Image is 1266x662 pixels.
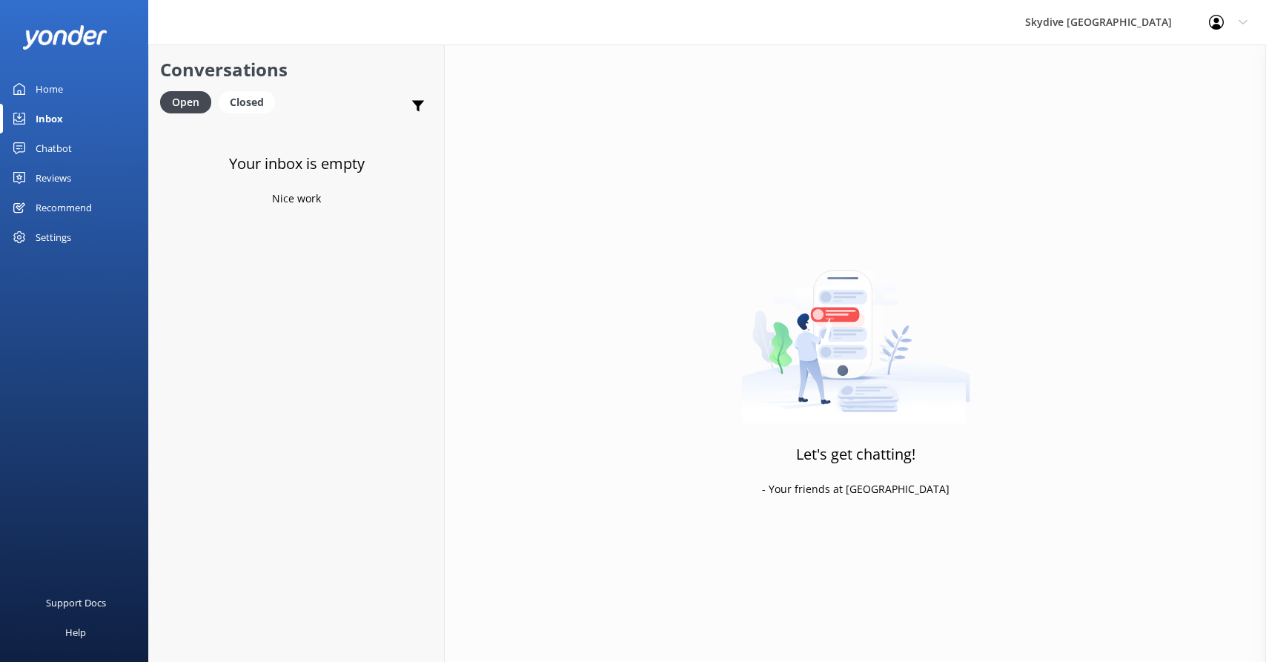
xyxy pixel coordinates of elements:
a: Closed [219,93,282,110]
h2: Conversations [160,56,433,84]
div: Reviews [36,163,71,193]
h3: Your inbox is empty [229,152,365,176]
a: Open [160,93,219,110]
div: Closed [219,91,275,113]
div: Recommend [36,193,92,222]
div: Home [36,74,63,104]
div: Support Docs [46,588,106,618]
div: Open [160,91,211,113]
h3: Let's get chatting! [796,443,915,466]
p: Nice work [272,191,321,207]
img: artwork of a man stealing a conversation from at giant smartphone [741,239,970,424]
p: - Your friends at [GEOGRAPHIC_DATA] [762,481,950,497]
div: Chatbot [36,133,72,163]
div: Inbox [36,104,63,133]
div: Settings [36,222,71,252]
img: yonder-white-logo.png [22,25,107,50]
div: Help [65,618,86,647]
